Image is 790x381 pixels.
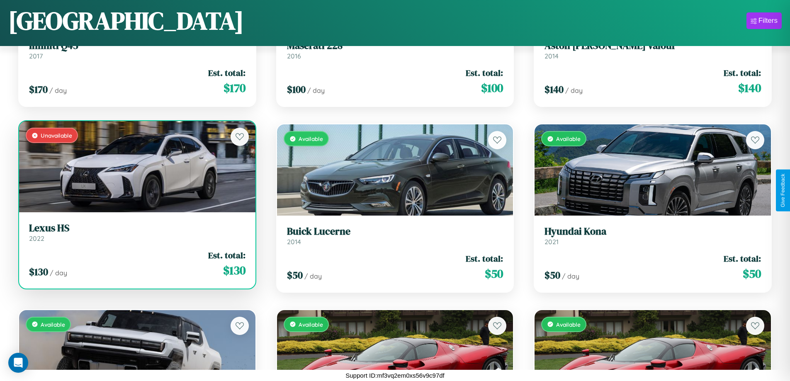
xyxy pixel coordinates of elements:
[287,40,503,60] a: Maserati 2282016
[544,238,559,246] span: 2021
[724,67,761,79] span: Est. total:
[50,269,67,277] span: / day
[29,222,246,243] a: Lexus HS2022
[299,321,323,328] span: Available
[41,321,65,328] span: Available
[287,226,503,238] h3: Buick Lucerne
[556,321,581,328] span: Available
[287,238,301,246] span: 2014
[299,135,323,142] span: Available
[8,353,28,373] div: Open Intercom Messenger
[49,86,67,95] span: / day
[29,40,246,60] a: Infiniti Q452017
[780,174,786,207] div: Give Feedback
[758,17,778,25] div: Filters
[556,135,581,142] span: Available
[29,40,246,52] h3: Infiniti Q45
[738,80,761,96] span: $ 140
[544,83,564,96] span: $ 140
[29,83,48,96] span: $ 170
[743,265,761,282] span: $ 50
[29,52,43,60] span: 2017
[287,226,503,246] a: Buick Lucerne2014
[544,268,560,282] span: $ 50
[29,265,48,279] span: $ 130
[287,40,503,52] h3: Maserati 228
[562,272,579,280] span: / day
[8,4,244,38] h1: [GEOGRAPHIC_DATA]
[544,40,761,52] h3: Aston [PERSON_NAME] Valour
[481,80,503,96] span: $ 100
[466,67,503,79] span: Est. total:
[41,132,72,139] span: Unavailable
[224,80,246,96] span: $ 170
[724,252,761,265] span: Est. total:
[345,370,444,381] p: Support ID: mf3vq2em0xs56v9c97df
[287,83,306,96] span: $ 100
[544,226,761,238] h3: Hyundai Kona
[565,86,583,95] span: / day
[208,67,246,79] span: Est. total:
[544,40,761,60] a: Aston [PERSON_NAME] Valour2014
[287,268,303,282] span: $ 50
[29,222,246,234] h3: Lexus HS
[466,252,503,265] span: Est. total:
[29,234,44,243] span: 2022
[485,265,503,282] span: $ 50
[287,52,301,60] span: 2016
[304,272,322,280] span: / day
[544,226,761,246] a: Hyundai Kona2021
[307,86,325,95] span: / day
[544,52,559,60] span: 2014
[208,249,246,261] span: Est. total:
[746,12,782,29] button: Filters
[223,262,246,279] span: $ 130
